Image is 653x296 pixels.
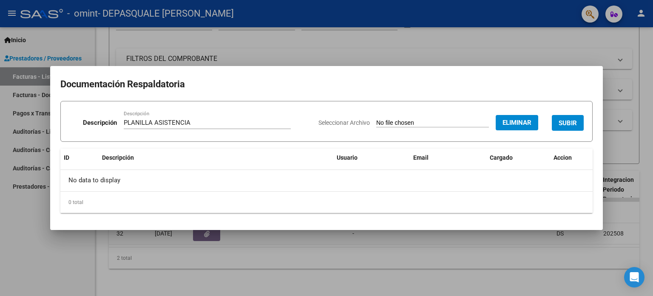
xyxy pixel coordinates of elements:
span: ID [64,154,69,161]
span: SUBIR [559,119,577,127]
datatable-header-cell: Email [410,149,486,167]
button: Eliminar [496,115,538,130]
div: Open Intercom Messenger [624,267,644,287]
button: SUBIR [552,115,584,131]
div: No data to display [60,170,593,191]
span: Eliminar [503,119,531,126]
span: Email [413,154,429,161]
datatable-header-cell: ID [60,149,99,167]
datatable-header-cell: Cargado [486,149,550,167]
span: Cargado [490,154,513,161]
datatable-header-cell: Accion [550,149,593,167]
div: 0 total [60,192,593,213]
span: Accion [554,154,572,161]
span: Descripción [102,154,134,161]
p: Descripción [83,118,117,128]
h2: Documentación Respaldatoria [60,76,593,92]
span: Usuario [337,154,358,161]
span: Seleccionar Archivo [318,119,370,126]
datatable-header-cell: Usuario [333,149,410,167]
datatable-header-cell: Descripción [99,149,333,167]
